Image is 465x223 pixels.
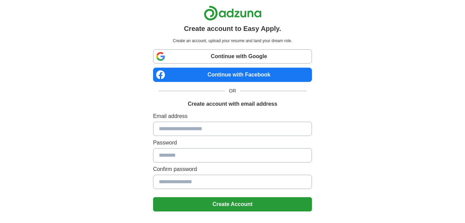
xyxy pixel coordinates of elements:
span: OR [225,87,240,95]
label: Confirm password [153,165,312,173]
h1: Create account with email address [188,100,277,108]
a: Continue with Google [153,49,312,64]
label: Email address [153,112,312,120]
button: Create Account [153,197,312,211]
label: Password [153,139,312,147]
img: Adzuna logo [204,5,262,21]
p: Create an account, upload your resume and land your dream role. [154,38,311,44]
a: Continue with Facebook [153,68,312,82]
h1: Create account to Easy Apply. [184,23,281,34]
